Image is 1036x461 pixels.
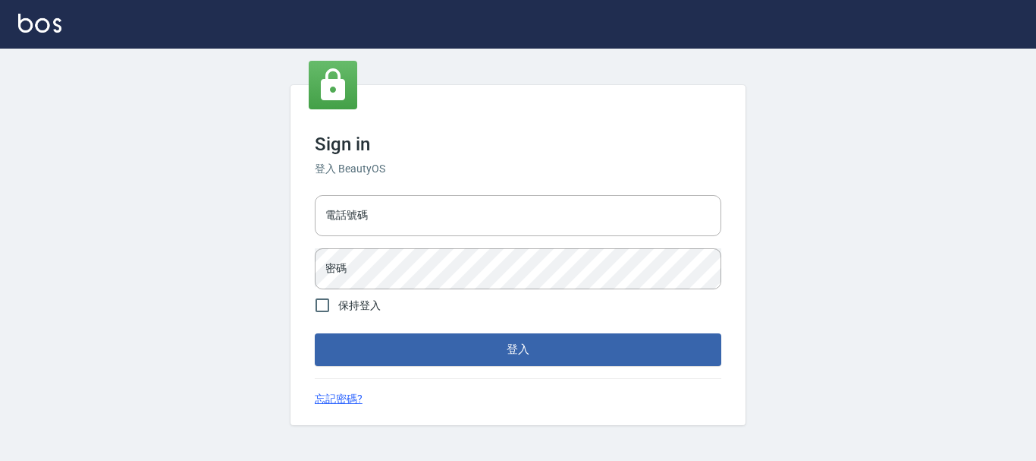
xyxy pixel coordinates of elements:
[18,14,61,33] img: Logo
[338,298,381,314] span: 保持登入
[315,391,363,407] a: 忘記密碼?
[315,161,721,177] h6: 登入 BeautyOS
[315,333,721,365] button: 登入
[315,134,721,155] h3: Sign in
